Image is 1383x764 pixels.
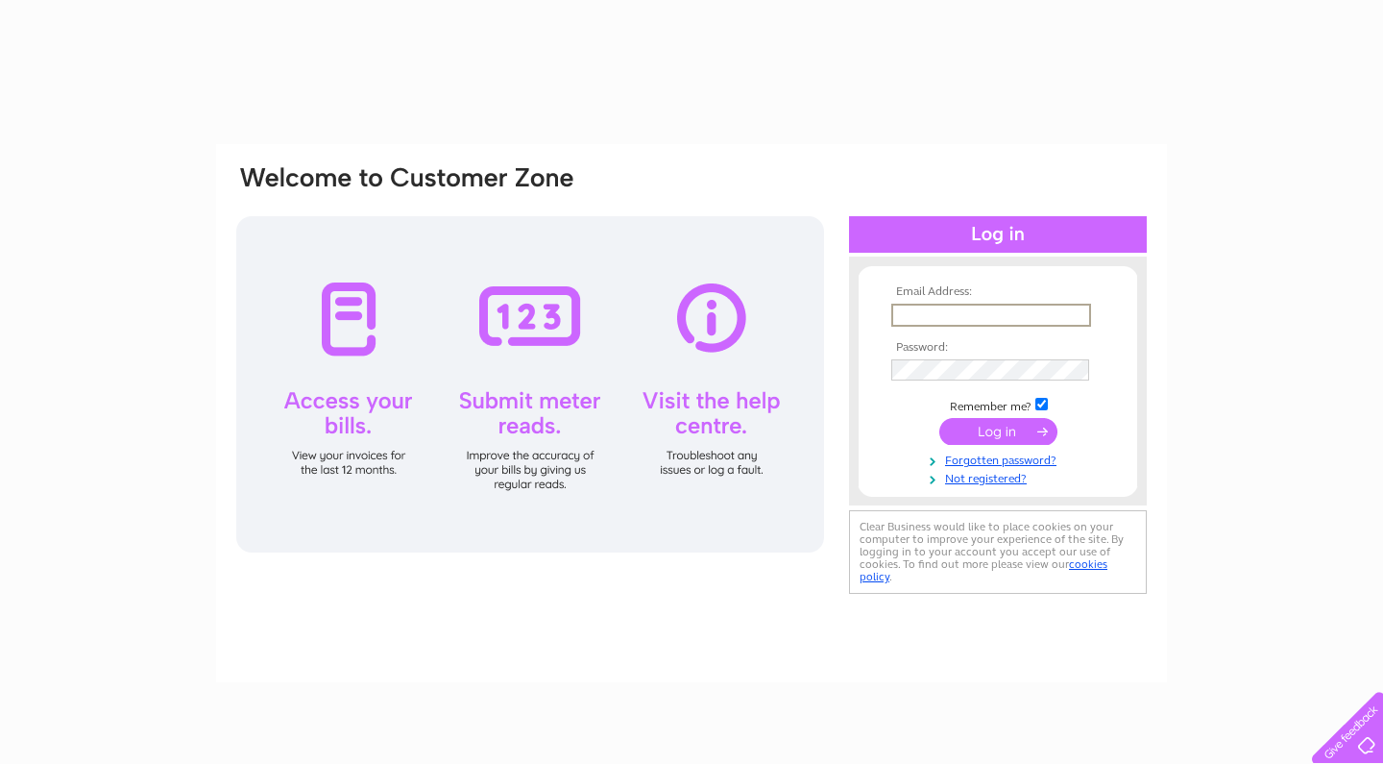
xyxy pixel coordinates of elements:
input: Submit [939,418,1057,445]
a: cookies policy [860,557,1107,583]
th: Password: [886,341,1109,355]
th: Email Address: [886,285,1109,299]
div: Clear Business would like to place cookies on your computer to improve your experience of the sit... [849,510,1147,594]
td: Remember me? [886,395,1109,414]
a: Not registered? [891,468,1109,486]
a: Forgotten password? [891,450,1109,468]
